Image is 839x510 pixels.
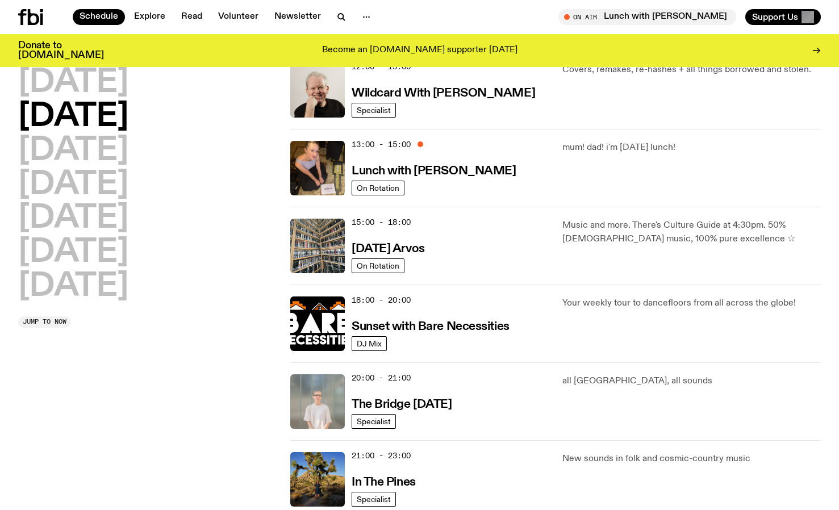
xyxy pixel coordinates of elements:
[18,41,104,60] h3: Donate to [DOMAIN_NAME]
[352,474,416,488] a: In The Pines
[352,217,411,228] span: 15:00 - 18:00
[352,450,411,461] span: 21:00 - 23:00
[558,9,736,25] button: On AirLunch with [PERSON_NAME]
[18,169,128,201] button: [DATE]
[357,339,382,348] span: DJ Mix
[18,67,128,99] button: [DATE]
[357,106,391,114] span: Specialist
[352,396,452,411] a: The Bridge [DATE]
[352,241,425,255] a: [DATE] Arvos
[357,417,391,425] span: Specialist
[290,452,345,507] img: Johanna stands in the middle distance amongst a desert scene with large cacti and trees. She is w...
[290,63,345,118] img: Stuart is smiling charmingly, wearing a black t-shirt against a stark white background.
[73,9,125,25] a: Schedule
[562,219,821,246] p: Music and more. There's Culture Guide at 4:30pm. 50% [DEMOGRAPHIC_DATA] music, 100% pure excellen...
[174,9,209,25] a: Read
[290,219,345,273] img: A corner shot of the fbi music library
[23,319,66,325] span: Jump to now
[18,135,128,167] button: [DATE]
[352,319,510,333] a: Sunset with Bare Necessities
[18,237,128,269] button: [DATE]
[18,203,128,235] button: [DATE]
[352,295,411,306] span: 18:00 - 20:00
[352,336,387,351] a: DJ Mix
[357,183,399,192] span: On Rotation
[18,316,71,328] button: Jump to now
[562,296,821,310] p: Your weekly tour to dancefloors from all across the globe!
[357,261,399,270] span: On Rotation
[562,63,821,77] p: Covers, remakes, re-hashes + all things borrowed and stolen.
[352,103,396,118] a: Specialist
[562,141,821,154] p: mum! dad! i'm [DATE] lunch!
[290,374,345,429] img: Mara stands in front of a frosted glass wall wearing a cream coloured t-shirt and black glasses. ...
[290,296,345,351] img: Bare Necessities
[352,139,411,150] span: 13:00 - 15:00
[322,45,517,56] p: Become an [DOMAIN_NAME] supporter [DATE]
[352,476,416,488] h3: In The Pines
[352,492,396,507] a: Specialist
[752,12,798,22] span: Support Us
[211,9,265,25] a: Volunteer
[352,399,452,411] h3: The Bridge [DATE]
[352,85,535,99] a: Wildcard With [PERSON_NAME]
[127,9,172,25] a: Explore
[18,271,128,303] button: [DATE]
[268,9,328,25] a: Newsletter
[352,181,404,195] a: On Rotation
[352,243,425,255] h3: [DATE] Arvos
[290,141,345,195] img: SLC lunch cover
[352,321,510,333] h3: Sunset with Bare Necessities
[562,374,821,388] p: all [GEOGRAPHIC_DATA], all sounds
[352,163,516,177] a: Lunch with [PERSON_NAME]
[745,9,821,25] button: Support Us
[352,373,411,383] span: 20:00 - 21:00
[352,414,396,429] a: Specialist
[562,452,821,466] p: New sounds in folk and cosmic-country music
[352,258,404,273] a: On Rotation
[18,101,128,133] button: [DATE]
[352,165,516,177] h3: Lunch with [PERSON_NAME]
[357,495,391,503] span: Specialist
[352,87,535,99] h3: Wildcard With [PERSON_NAME]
